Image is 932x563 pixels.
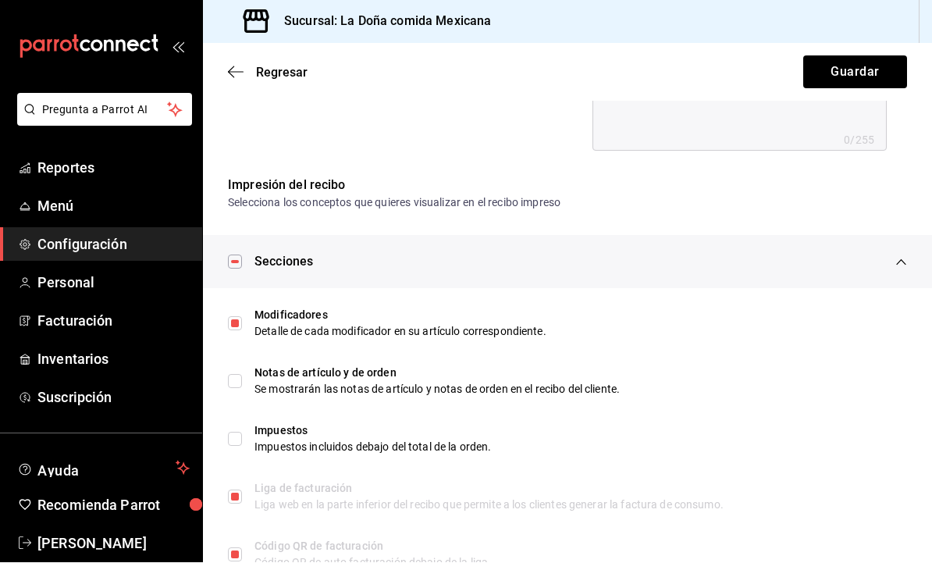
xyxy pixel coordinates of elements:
div: Detalle de cada modificador en su artículo correspondiente. [254,324,907,340]
span: Personal [37,273,190,294]
button: Pregunta a Parrot AI [17,94,192,126]
span: Ayuda [37,459,169,478]
span: Facturación [37,311,190,332]
button: Guardar [803,56,907,89]
a: Pregunta a Parrot AI [11,113,192,130]
span: Inventarios [37,349,190,370]
div: Liga de facturación [254,481,907,497]
button: Regresar [228,66,308,80]
button: open_drawer_menu [172,41,184,53]
div: Notas de artículo y de orden [254,365,907,382]
span: Configuración [37,234,190,255]
div: Se mostrarán las notas de artículo y notas de orden en el recibo del cliente. [254,382,907,398]
div: Modificadores [254,308,907,324]
div: Impresión del recibo [228,176,907,195]
p: Selecciona los conceptos que quieres visualizar en el recibo impreso [228,195,907,211]
span: Reportes [37,158,190,179]
div: Liga web en la parte inferior del recibo que permite a los clientes generar la factura de consumo. [254,497,907,514]
div: 0 /255 [844,133,874,148]
div: Impuestos incluidos debajo del total de la orden. [254,440,907,456]
span: [PERSON_NAME] [37,533,190,554]
span: Regresar [256,66,308,80]
span: Secciones [254,253,313,272]
span: Suscripción [37,387,190,408]
h3: Sucursal: La Doña comida Mexicana [272,12,491,31]
div: Código QR de facturación [254,539,907,555]
span: Menú [37,196,190,217]
span: Pregunta a Parrot AI [42,102,168,119]
span: Recomienda Parrot [37,495,190,516]
div: Impuestos [254,423,907,440]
